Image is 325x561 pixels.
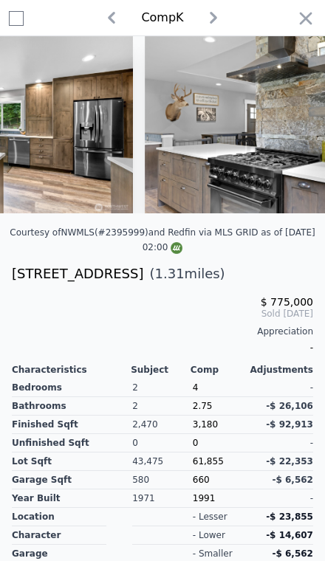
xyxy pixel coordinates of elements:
div: 1971 [132,489,193,508]
span: 1.31 [155,266,185,281]
span: 3,180 [193,419,218,430]
div: Appreciation [12,326,313,337]
div: Year Built [12,489,132,508]
span: -$ 26,106 [266,401,313,411]
div: - smaller [193,548,233,560]
div: location [12,508,106,526]
div: - [253,434,313,452]
span: $ 775,000 [261,296,313,308]
div: 2 [132,397,193,416]
div: 2,470 [132,416,193,434]
span: -$ 6,562 [273,548,313,559]
div: 2.75 [193,397,253,416]
div: 1991 [193,489,253,508]
span: 660 [193,475,210,485]
div: - lesser [193,511,227,523]
div: - [253,379,313,397]
span: 61,855 [193,456,224,467]
div: Lot Sqft [12,452,132,471]
div: 580 [132,471,193,489]
div: Bedrooms [12,379,132,397]
div: character [12,526,106,545]
span: -$ 22,353 [266,456,313,467]
div: Finished Sqft [12,416,132,434]
div: Subject [131,364,191,376]
span: -$ 92,913 [266,419,313,430]
span: -$ 6,562 [273,475,313,485]
div: Comp K [141,9,183,27]
div: Adjustments [250,364,313,376]
span: -$ 23,855 [266,512,313,522]
div: 0 [132,434,193,452]
div: - [12,337,313,358]
div: 43,475 [132,452,193,471]
span: -$ 14,607 [266,530,313,540]
span: ( miles) [143,264,225,284]
span: Sold [DATE] [12,308,313,320]
div: Unfinished Sqft [12,434,132,452]
div: [STREET_ADDRESS] [12,264,143,284]
div: Courtesy of NWMLS (#2395999) and Redfin via MLS GRID as of [DATE] 02:00 [10,227,315,252]
div: Characteristics [12,364,131,376]
img: NWMLS Logo [171,242,182,254]
div: Garage Sqft [12,471,132,489]
span: 0 [193,438,199,448]
div: - [253,489,313,508]
div: Bathrooms [12,397,132,416]
div: - lower [193,529,225,541]
div: Comp [191,364,250,376]
span: 4 [193,382,199,393]
div: 2 [132,379,193,397]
